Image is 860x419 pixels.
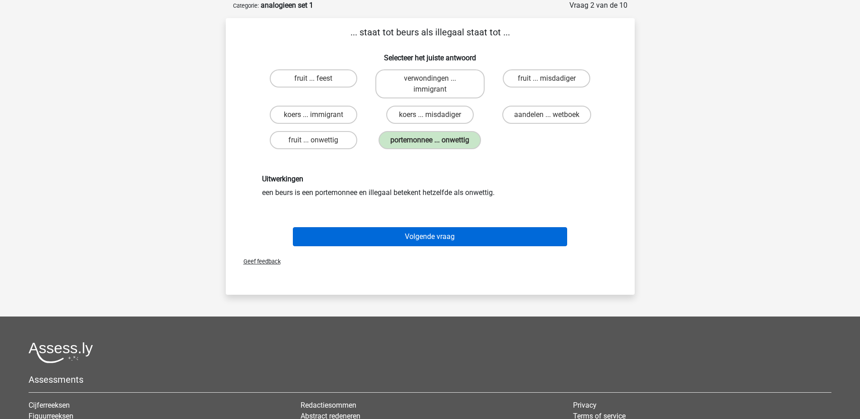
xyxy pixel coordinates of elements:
div: een beurs is een portemonnee en illegaal betekent hetzelfde als onwettig. [255,175,605,198]
label: aandelen ... wetboek [502,106,591,124]
img: Assessly logo [29,342,93,363]
label: fruit ... misdadiger [503,69,590,88]
label: fruit ... onwettig [270,131,357,149]
button: Volgende vraag [293,227,567,246]
h6: Uitwerkingen [262,175,598,183]
label: fruit ... feest [270,69,357,88]
a: Cijferreeksen [29,401,70,409]
label: verwondingen ... immigrant [375,69,485,98]
p: ... staat tot beurs als illegaal staat tot ... [240,25,620,39]
label: koers ... misdadiger [386,106,474,124]
h6: Selecteer het juiste antwoord [240,46,620,62]
label: portemonnee ... onwettig [379,131,481,149]
a: Redactiesommen [301,401,356,409]
strong: analogieen set 1 [261,1,313,10]
label: koers ... immigrant [270,106,357,124]
a: Privacy [573,401,597,409]
h5: Assessments [29,374,831,385]
small: Categorie: [233,2,259,9]
span: Geef feedback [236,258,281,265]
